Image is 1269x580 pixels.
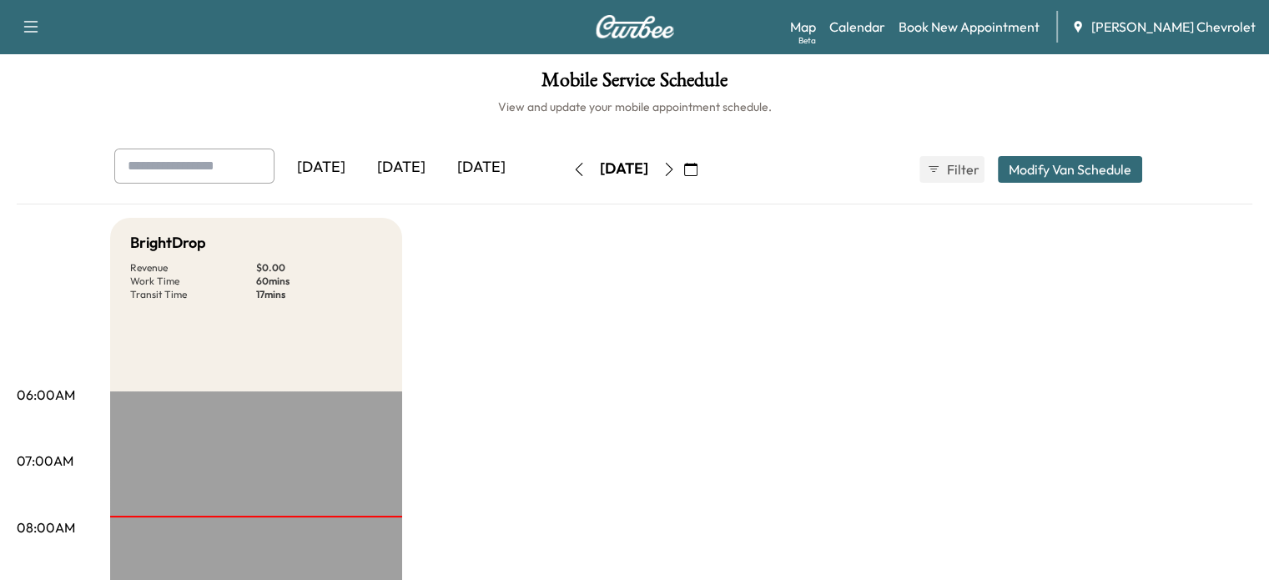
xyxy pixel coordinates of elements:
div: [DATE] [600,159,648,179]
p: Work Time [130,275,256,288]
div: [DATE] [441,149,521,187]
p: 60 mins [256,275,382,288]
p: $ 0.00 [256,261,382,275]
a: MapBeta [790,17,816,37]
p: 07:00AM [17,451,73,471]
h6: View and update your mobile appointment schedule. [17,98,1252,115]
p: Transit Time [130,288,256,301]
h5: BrightDrop [130,231,206,255]
div: Beta [798,34,816,47]
button: Filter [919,156,984,183]
a: Calendar [829,17,885,37]
p: 08:00AM [17,517,75,537]
p: 06:00AM [17,385,75,405]
div: [DATE] [281,149,361,187]
h1: Mobile Service Schedule [17,70,1252,98]
span: Filter [947,159,977,179]
img: Curbee Logo [595,15,675,38]
a: Book New Appointment [899,17,1040,37]
p: 17 mins [256,288,382,301]
span: [PERSON_NAME] Chevrolet [1091,17,1256,37]
p: Revenue [130,261,256,275]
div: [DATE] [361,149,441,187]
button: Modify Van Schedule [998,156,1142,183]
